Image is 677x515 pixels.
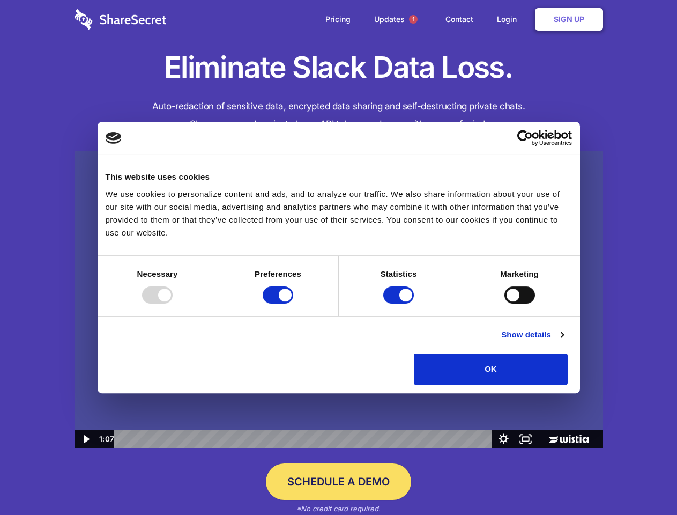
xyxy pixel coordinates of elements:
a: Contact [435,3,484,36]
div: We use cookies to personalize content and ads, and to analyze our traffic. We also share informat... [106,188,572,239]
em: *No credit card required. [296,504,381,513]
h1: Eliminate Slack Data Loss. [75,48,603,87]
strong: Necessary [137,269,178,278]
div: This website uses cookies [106,171,572,183]
button: Show settings menu [493,430,515,448]
img: logo [106,132,122,144]
a: Wistia Logo -- Learn More [537,430,602,448]
h4: Auto-redaction of sensitive data, encrypted data sharing and self-destructing private chats. Shar... [75,98,603,133]
strong: Marketing [500,269,539,278]
a: Usercentrics Cookiebot - opens in a new window [478,130,572,146]
strong: Preferences [255,269,301,278]
div: Playbar [122,430,487,448]
button: Fullscreen [515,430,537,448]
a: Schedule a Demo [266,464,411,500]
button: Play Video [75,430,96,448]
a: Show details [501,328,563,341]
a: Login [486,3,533,36]
strong: Statistics [381,269,417,278]
span: 1 [409,15,418,24]
img: Sharesecret [75,151,603,449]
a: Sign Up [535,8,603,31]
button: OK [414,354,568,385]
a: Pricing [315,3,361,36]
img: logo-wordmark-white-trans-d4663122ce5f474addd5e946df7df03e33cb6a1c49d2221995e7729f52c070b2.svg [75,9,166,30]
